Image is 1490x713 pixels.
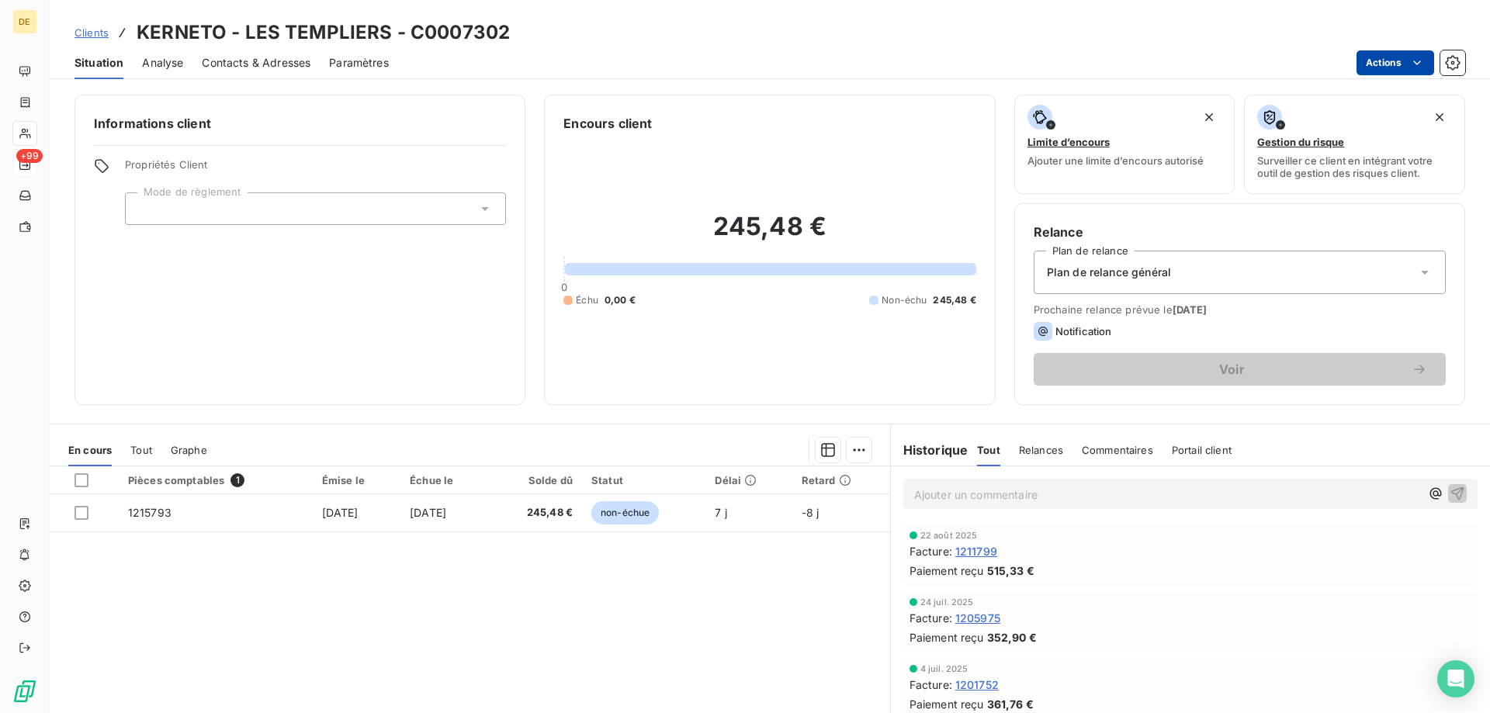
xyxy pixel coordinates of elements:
div: Pièces comptables [128,473,303,487]
span: Paiement reçu [910,696,984,712]
span: Situation [74,55,123,71]
span: Propriétés Client [125,158,506,180]
span: Paiement reçu [910,562,984,579]
span: 515,33 € [987,562,1034,579]
div: Open Intercom Messenger [1437,660,1474,697]
span: 1205975 [955,610,1000,626]
span: Analyse [142,55,183,71]
h6: Informations client [94,114,506,133]
span: 7 j [715,506,726,519]
span: Commentaires [1082,444,1153,456]
span: Notification [1055,325,1112,337]
div: Solde dû [499,474,573,486]
h6: Historique [891,441,968,459]
span: Plan de relance général [1047,265,1171,280]
h6: Relance [1034,223,1446,241]
span: Ajouter une limite d’encours autorisé [1027,154,1204,167]
div: Statut [591,474,696,486]
span: Surveiller ce client en intégrant votre outil de gestion des risques client. [1257,154,1452,179]
button: Voir [1034,353,1446,386]
span: 245,48 € [933,293,975,307]
div: Délai [715,474,782,486]
span: 1201752 [955,677,999,693]
span: Graphe [171,444,207,456]
h2: 245,48 € [563,211,975,258]
span: En cours [68,444,112,456]
input: Ajouter une valeur [138,202,151,216]
span: Portail client [1172,444,1232,456]
span: 352,90 € [987,629,1037,646]
span: Tout [977,444,1000,456]
span: 1215793 [128,506,172,519]
span: [DATE] [1173,303,1208,316]
span: 22 août 2025 [920,531,978,540]
span: Voir [1052,363,1412,376]
span: 1 [230,473,244,487]
span: non-échue [591,501,659,524]
span: Clients [74,26,109,39]
span: 4 juil. 2025 [920,664,968,673]
span: Contacts & Adresses [202,55,310,71]
span: 0,00 € [605,293,636,307]
h3: KERNETO - LES TEMPLIERS - C0007302 [137,19,510,47]
div: Retard [802,474,881,486]
span: Relances [1019,444,1063,456]
span: Facture : [910,543,952,559]
span: Échu [576,293,598,307]
button: Limite d’encoursAjouter une limite d’encours autorisé [1014,95,1235,194]
div: Émise le [322,474,391,486]
span: Paramètres [329,55,389,71]
h6: Encours client [563,114,652,133]
span: Facture : [910,677,952,693]
div: DE [12,9,37,34]
span: Facture : [910,610,952,626]
a: Clients [74,25,109,40]
span: [DATE] [322,506,359,519]
span: -8 j [802,506,819,519]
button: Actions [1357,50,1434,75]
span: [DATE] [410,506,446,519]
span: Limite d’encours [1027,136,1110,148]
img: Logo LeanPay [12,679,37,704]
span: Gestion du risque [1257,136,1344,148]
span: Paiement reçu [910,629,984,646]
span: 245,48 € [499,505,573,521]
div: Échue le [410,474,480,486]
span: Prochaine relance prévue le [1034,303,1446,316]
span: +99 [16,149,43,163]
span: Tout [130,444,152,456]
span: 1211799 [955,543,997,559]
span: 361,76 € [987,696,1034,712]
span: 0 [561,281,567,293]
span: Non-échu [882,293,927,307]
button: Gestion du risqueSurveiller ce client en intégrant votre outil de gestion des risques client. [1244,95,1465,194]
span: 24 juil. 2025 [920,597,974,607]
